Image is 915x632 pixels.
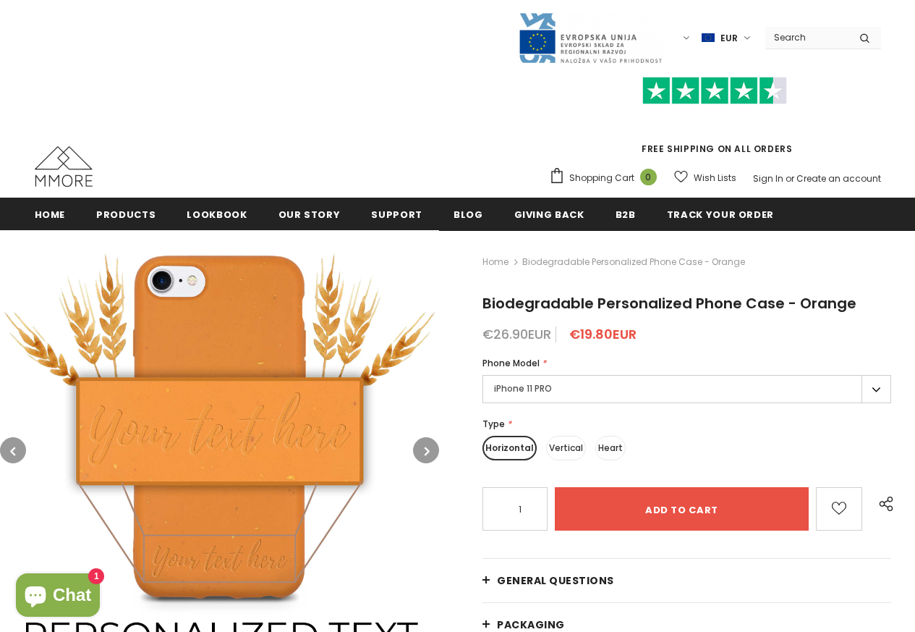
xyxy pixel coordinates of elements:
[482,253,508,271] a: Home
[35,208,66,222] span: Home
[35,198,66,230] a: Home
[497,573,614,588] span: General Questions
[522,253,745,271] span: Biodegradable Personalized Phone Case - Orange
[694,171,736,185] span: Wish Lists
[482,375,891,403] label: iPhone 11 PRO
[674,165,736,190] a: Wish Lists
[482,559,891,602] a: General Questions
[482,436,537,460] label: Horizontal
[667,208,774,222] span: Track your order
[667,198,774,230] a: Track your order
[616,208,636,222] span: B2B
[555,487,809,531] input: Add to cart
[765,27,848,48] input: Search Site
[482,418,505,430] span: Type
[616,198,636,230] a: B2B
[454,198,483,230] a: Blog
[518,12,663,64] img: Javni Razpis
[278,208,341,222] span: Our Story
[514,198,584,230] a: Giving back
[569,171,634,185] span: Shopping Cart
[569,325,637,343] span: €19.80EUR
[640,169,657,185] span: 0
[642,77,787,105] img: Trust Pilot Stars
[595,436,626,460] label: Heart
[12,573,104,620] inbox-online-store-chat: Shopify online store chat
[514,208,584,222] span: Giving back
[549,83,881,155] span: FREE SHIPPING ON ALL ORDERS
[482,325,551,343] span: €26.90EUR
[96,198,156,230] a: Products
[497,618,565,632] span: PACKAGING
[454,208,483,222] span: Blog
[796,172,881,185] a: Create an account
[549,167,664,189] a: Shopping Cart 0
[371,208,422,222] span: support
[96,208,156,222] span: Products
[482,293,856,313] span: Biodegradable Personalized Phone Case - Orange
[187,208,247,222] span: Lookbook
[546,436,586,460] label: Vertical
[720,31,738,46] span: EUR
[549,104,881,142] iframe: Customer reviews powered by Trustpilot
[482,357,540,369] span: Phone Model
[786,172,794,185] span: or
[278,198,341,230] a: Our Story
[371,198,422,230] a: support
[187,198,247,230] a: Lookbook
[35,146,93,187] img: MMORE Cases
[518,31,663,43] a: Javni Razpis
[753,172,783,185] a: Sign In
